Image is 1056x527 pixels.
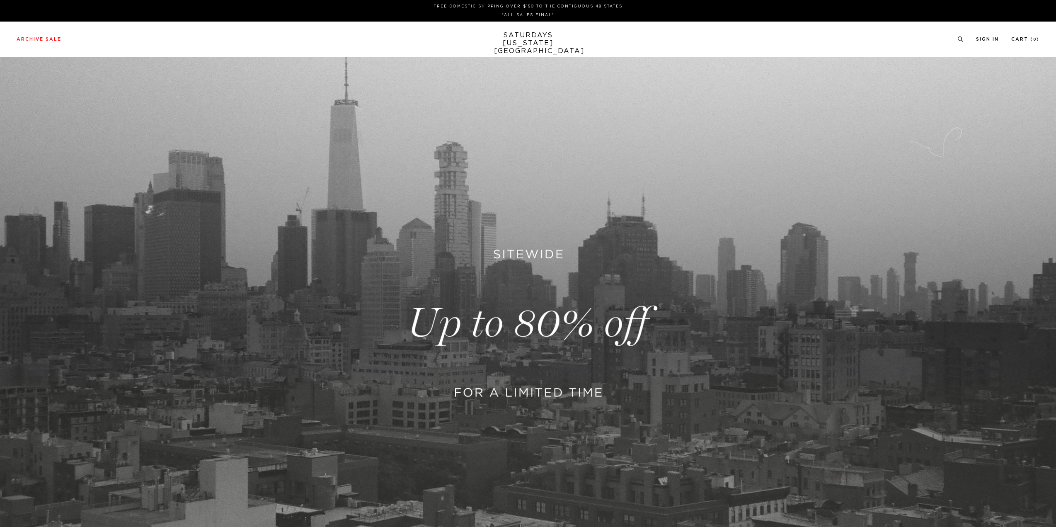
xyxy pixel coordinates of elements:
a: SATURDAYS[US_STATE][GEOGRAPHIC_DATA] [494,32,562,55]
a: Cart (0) [1011,37,1039,41]
a: Sign In [976,37,999,41]
small: 0 [1033,38,1037,41]
p: FREE DOMESTIC SHIPPING OVER $150 TO THE CONTIGUOUS 48 STATES [20,3,1036,10]
a: Archive Sale [17,37,61,41]
p: *ALL SALES FINAL* [20,12,1036,18]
